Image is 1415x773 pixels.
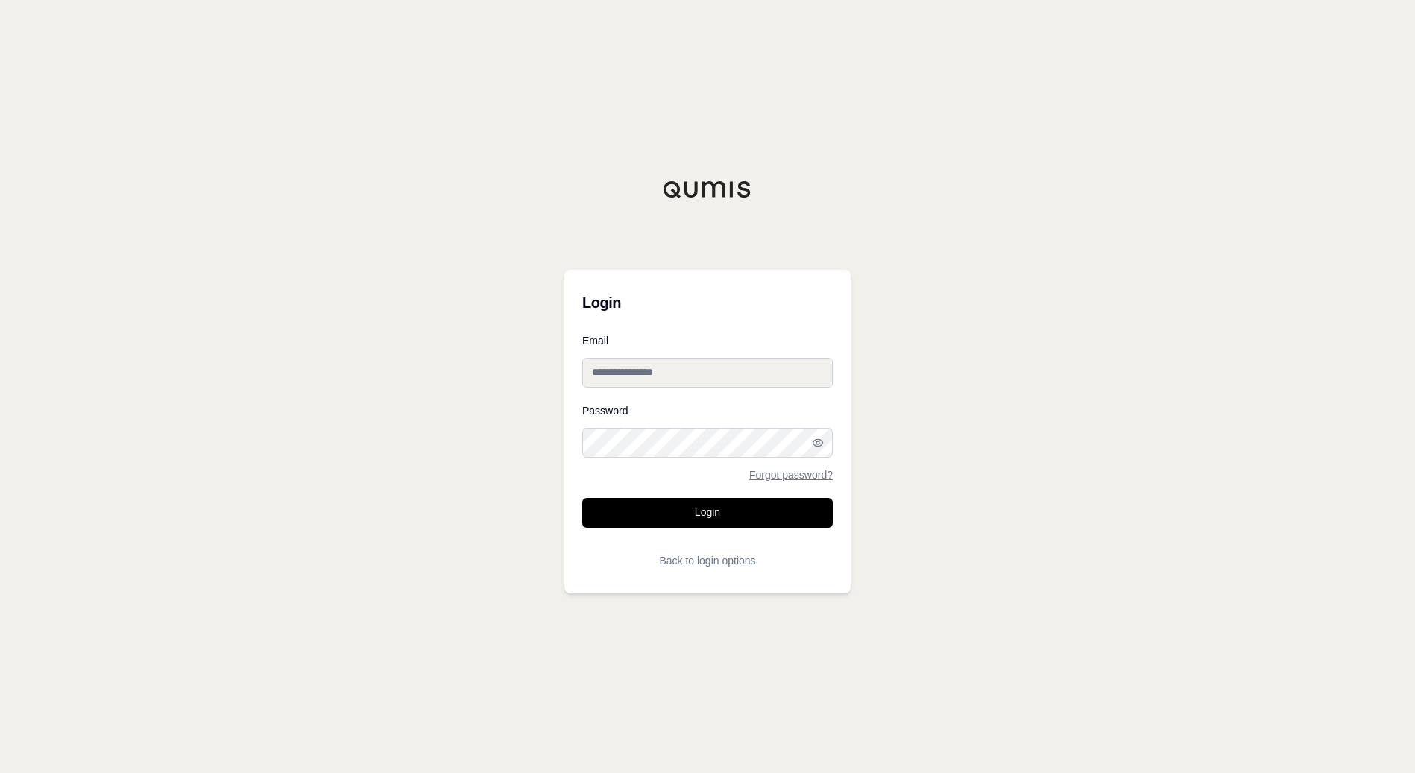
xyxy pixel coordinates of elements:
[582,335,833,346] label: Email
[582,406,833,416] label: Password
[582,498,833,528] button: Login
[749,470,833,480] a: Forgot password?
[582,288,833,318] h3: Login
[663,180,752,198] img: Qumis
[582,546,833,575] button: Back to login options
